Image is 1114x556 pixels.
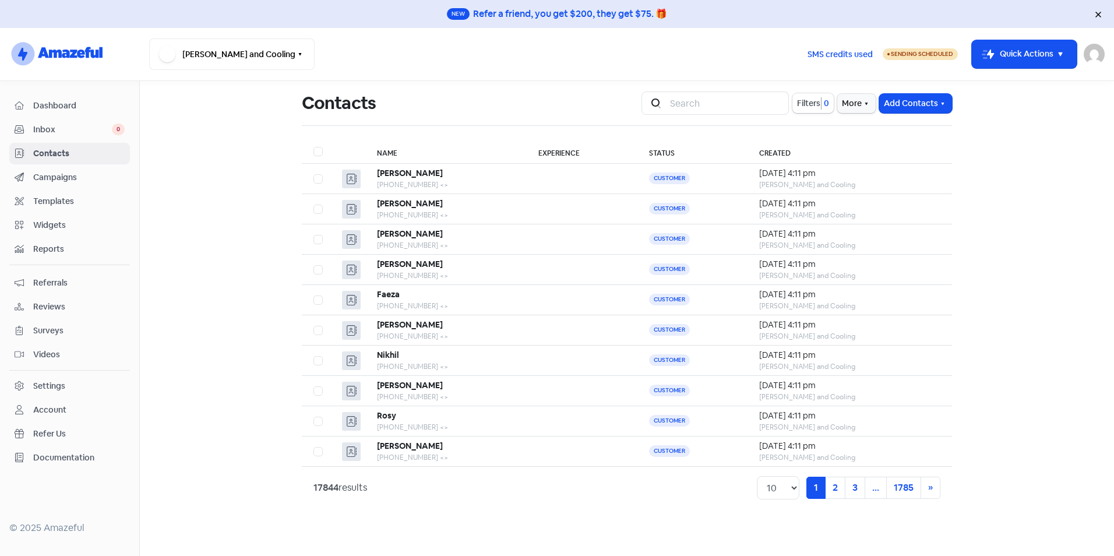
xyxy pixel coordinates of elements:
span: Refer Us [33,428,125,440]
strong: 17844 [313,481,339,494]
span: 0 [822,97,829,110]
div: [PERSON_NAME] and Cooling [759,452,940,463]
span: Customer [649,354,690,366]
div: [PERSON_NAME] and Cooling [759,392,940,402]
a: Refer Us [9,423,130,445]
span: Sending Scheduled [891,50,953,58]
a: Referrals [9,272,130,294]
span: Inbox [33,124,112,136]
span: New [447,8,470,20]
div: [PERSON_NAME] and Cooling [759,180,940,190]
a: Contacts [9,143,130,164]
img: User [1084,44,1105,65]
div: [DATE] 4:11 pm [759,198,940,210]
a: 1785 [886,477,921,499]
button: Add Contacts [879,94,952,113]
span: 0 [112,124,125,135]
a: Videos [9,344,130,365]
a: ... [865,477,887,499]
a: 1 [806,477,826,499]
div: [DATE] 4:11 pm [759,288,940,301]
b: Rosy [377,410,396,421]
a: Templates [9,191,130,212]
div: [PERSON_NAME] and Cooling [759,361,940,372]
span: Customer [649,203,690,214]
div: [DATE] 4:11 pm [759,440,940,452]
b: [PERSON_NAME] [377,198,443,209]
div: [PHONE_NUMBER] <> [377,422,516,432]
span: SMS credits used [808,48,873,61]
div: [PHONE_NUMBER] <> [377,361,516,372]
div: [DATE] 4:11 pm [759,228,940,240]
div: results [313,481,367,495]
a: Account [9,399,130,421]
div: [PERSON_NAME] and Cooling [759,301,940,311]
span: Widgets [33,219,125,231]
th: Status [637,140,747,164]
span: Customer [649,415,690,427]
span: Customer [649,233,690,245]
button: Filters0 [792,93,834,113]
a: 3 [845,477,865,499]
div: Account [33,404,66,416]
a: Widgets [9,214,130,236]
b: [PERSON_NAME] [377,168,443,178]
span: Documentation [33,452,125,464]
div: [PERSON_NAME] and Cooling [759,422,940,432]
b: [PERSON_NAME] [377,441,443,451]
div: [PHONE_NUMBER] <> [377,270,516,281]
a: Settings [9,375,130,397]
b: Faeza [377,289,400,300]
a: SMS credits used [798,47,883,59]
th: Name [365,140,527,164]
button: More [837,94,876,113]
span: Referrals [33,277,125,289]
a: Inbox 0 [9,119,130,140]
span: Contacts [33,147,125,160]
div: [PHONE_NUMBER] <> [377,180,516,190]
div: [PHONE_NUMBER] <> [377,452,516,463]
b: Nikhil [377,350,399,360]
a: Reports [9,238,130,260]
div: [DATE] 4:11 pm [759,258,940,270]
span: Campaigns [33,171,125,184]
b: [PERSON_NAME] [377,228,443,239]
span: Dashboard [33,100,125,112]
input: Search [663,92,789,115]
div: [DATE] 4:11 pm [759,167,940,180]
span: Customer [649,173,690,184]
a: Dashboard [9,95,130,117]
button: Quick Actions [972,40,1077,68]
div: [DATE] 4:11 pm [759,379,940,392]
div: [PERSON_NAME] and Cooling [759,331,940,342]
th: Experience [527,140,637,164]
div: [DATE] 4:11 pm [759,349,940,361]
div: Refer a friend, you get $200, they get $75. 🎁 [473,7,667,21]
span: Filters [797,97,820,110]
th: Created [748,140,952,164]
a: Next [921,477,940,499]
span: Customer [649,445,690,457]
div: [PHONE_NUMBER] <> [377,301,516,311]
span: Surveys [33,325,125,337]
div: [PHONE_NUMBER] <> [377,331,516,342]
div: [PERSON_NAME] and Cooling [759,270,940,281]
div: Settings [33,380,65,392]
div: [PHONE_NUMBER] <> [377,392,516,402]
b: [PERSON_NAME] [377,259,443,269]
span: » [928,481,933,494]
b: [PERSON_NAME] [377,380,443,390]
span: Reports [33,243,125,255]
button: [PERSON_NAME] and Cooling [149,38,315,70]
span: Customer [649,263,690,275]
a: Campaigns [9,167,130,188]
span: Customer [649,294,690,305]
span: Customer [649,324,690,336]
a: Surveys [9,320,130,342]
div: [PHONE_NUMBER] <> [377,240,516,251]
a: Documentation [9,447,130,469]
div: [PERSON_NAME] and Cooling [759,210,940,220]
div: [DATE] 4:11 pm [759,410,940,422]
h1: Contacts [302,85,376,122]
span: Customer [649,385,690,396]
